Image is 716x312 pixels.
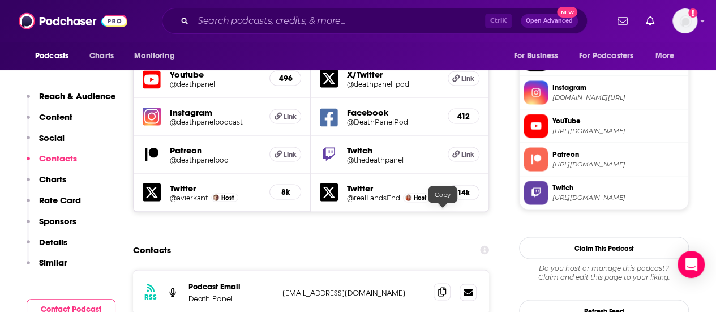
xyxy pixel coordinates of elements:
[347,182,438,193] h5: Twitter
[552,93,684,101] span: instagram.com/deathpanelpodcast
[27,153,77,174] button: Contacts
[524,181,684,204] a: Twitch[URL][DOMAIN_NAME]
[188,293,273,303] p: Death Panel
[144,292,157,301] h3: RSS
[414,194,426,201] span: Host
[27,133,65,153] button: Social
[27,91,115,112] button: Reach & Audience
[552,116,684,126] span: YouTube
[282,288,425,297] p: [EMAIL_ADDRESS][DOMAIN_NAME]
[347,193,400,202] a: @realLandsEnd
[347,69,438,79] h5: X/Twitter
[524,147,684,171] a: Patreon[URL][DOMAIN_NAME]
[519,237,689,259] button: Claim This Podcast
[688,8,697,18] svg: Add a profile image
[672,8,697,33] img: User Profile
[39,237,67,247] p: Details
[89,48,114,64] span: Charts
[170,155,260,164] h5: @deathpanelpod
[524,80,684,104] a: Instagram[DOMAIN_NAME][URL]
[162,8,588,34] div: Search podcasts, credits, & more...
[82,45,121,67] a: Charts
[170,182,260,193] h5: Twitter
[170,144,260,155] h5: Patreon
[505,45,572,67] button: open menu
[448,147,479,161] a: Link
[579,48,633,64] span: For Podcasters
[526,18,573,24] span: Open Advanced
[641,11,659,31] a: Show notifications dropdown
[672,8,697,33] button: Show profile menu
[27,195,81,216] button: Rate Card
[279,187,291,196] h5: 8k
[557,7,577,18] span: New
[457,187,470,197] h5: 14k
[39,91,115,101] p: Reach & Audience
[347,155,438,164] a: @thedeathpanel
[269,147,301,161] a: Link
[284,149,297,159] span: Link
[170,193,208,202] a: @avierkant
[27,174,66,195] button: Charts
[524,114,684,138] a: YouTube[URL][DOMAIN_NAME]
[27,45,83,67] button: open menu
[126,45,189,67] button: open menu
[428,186,457,203] div: Copy
[347,106,438,117] h5: Facebook
[221,194,234,201] span: Host
[648,45,689,67] button: open menu
[39,112,72,122] p: Content
[35,48,68,64] span: Podcasts
[193,12,485,30] input: Search podcasts, credits, & more...
[405,194,411,200] img: Beatrice Adler-Bolton
[170,69,260,79] h5: Youtube
[457,111,470,121] h5: 412
[143,107,161,125] img: iconImage
[188,281,273,291] p: Podcast Email
[170,79,260,88] a: @deathpanel
[27,112,72,133] button: Content
[347,117,438,126] a: @DeathPanelPod
[170,106,260,117] h5: Instagram
[133,239,171,260] h2: Contacts
[39,133,65,143] p: Social
[39,216,76,226] p: Sponsors
[678,251,705,278] div: Open Intercom Messenger
[552,160,684,168] span: https://www.patreon.com/deathpanelpod
[572,45,650,67] button: open menu
[27,237,67,258] button: Details
[347,144,438,155] h5: Twitch
[513,48,558,64] span: For Business
[448,71,479,86] a: Link
[521,14,578,28] button: Open AdvancedNew
[347,79,438,88] a: @deathpanel_pod
[269,109,301,123] a: Link
[39,257,67,268] p: Similar
[552,126,684,135] span: https://www.youtube.com/@deathpanel
[552,182,684,193] span: Twitch
[672,8,697,33] span: Logged in as ShannonHennessey
[279,73,291,83] h5: 496
[39,195,81,206] p: Rate Card
[461,149,474,159] span: Link
[27,216,76,237] button: Sponsors
[39,153,77,164] p: Contacts
[461,74,474,83] span: Link
[213,194,219,200] img: Artie Vierkant
[134,48,174,64] span: Monitoring
[27,257,67,278] button: Similar
[19,10,127,32] img: Podchaser - Follow, Share and Rate Podcasts
[655,48,675,64] span: More
[170,117,260,126] a: @deathpanelpodcast
[613,11,632,31] a: Show notifications dropdown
